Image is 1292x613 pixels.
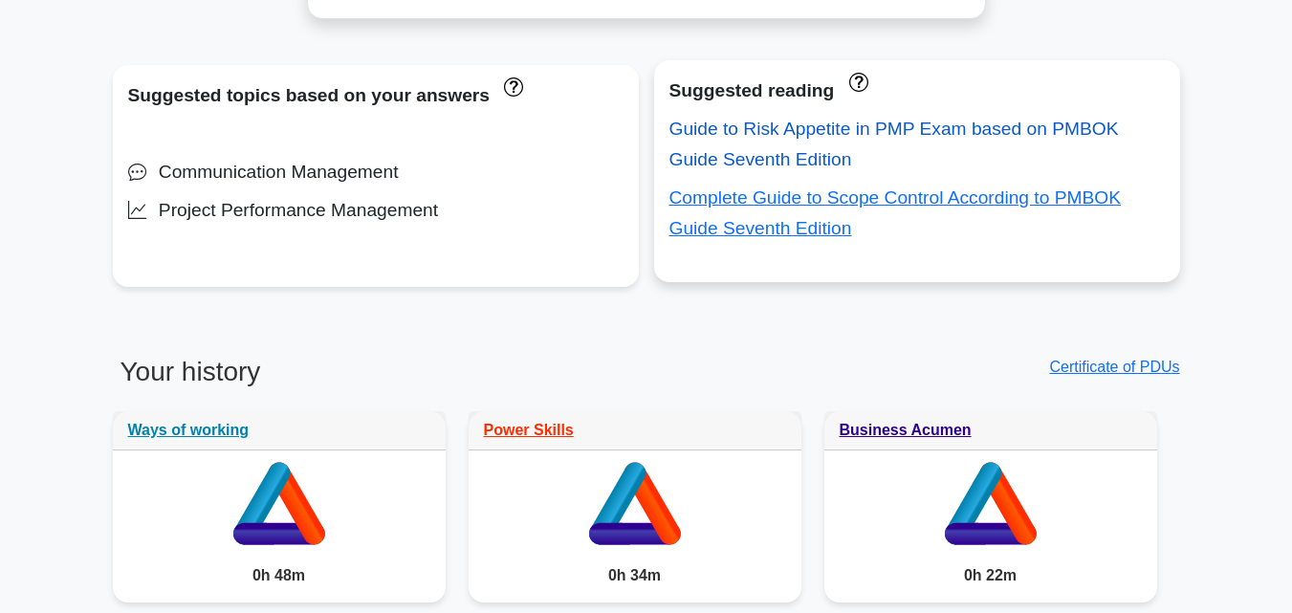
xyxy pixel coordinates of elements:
a: Power Skills [484,422,574,438]
div: Project Performance Management [128,195,624,226]
div: Communication Management [128,157,624,187]
a: Complete Guide to Scope Control According to PMBOK Guide Seventh Edition [669,187,1121,238]
div: Suggested reading [669,76,1165,106]
div: 0h 22m [824,549,1157,602]
a: These topics have been answered less than 50% correct. Topics disapear when you answer questions ... [499,76,523,96]
a: Business Acumen [840,422,972,438]
a: Certificate of PDUs [1049,359,1179,375]
a: Guide to Risk Appetite in PMP Exam based on PMBOK Guide Seventh Edition [669,119,1119,169]
div: Suggested topics based on your answers [128,80,624,111]
a: Ways of working [128,422,250,438]
div: 0h 48m [113,549,446,602]
h3: Your history [113,356,635,404]
a: These concepts have been answered less than 50% correct. The guides disapear when you answer ques... [843,71,867,91]
div: 0h 34m [469,549,801,602]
